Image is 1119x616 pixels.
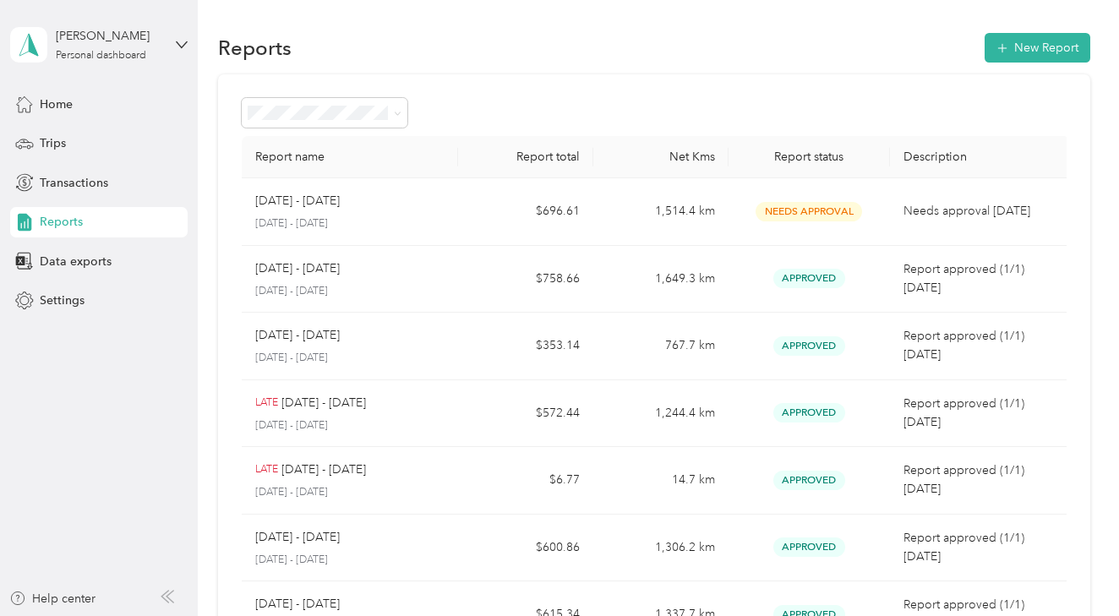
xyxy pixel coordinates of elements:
p: Report approved (1/1) [DATE] [903,327,1056,364]
p: [DATE] - [DATE] [255,595,340,613]
td: $758.66 [458,246,593,313]
div: [PERSON_NAME] [56,27,161,45]
p: [DATE] - [DATE] [255,326,340,345]
iframe: Everlance-gr Chat Button Frame [1024,521,1119,616]
p: LATE [255,462,278,477]
p: [DATE] - [DATE] [255,418,445,433]
td: $696.61 [458,178,593,246]
p: [DATE] - [DATE] [255,284,445,299]
span: Approved [773,537,845,557]
span: Needs Approval [756,202,862,221]
span: Approved [773,471,845,490]
span: Home [40,95,73,113]
button: Help center [9,590,96,608]
h1: Reports [218,39,292,57]
p: [DATE] - [DATE] [281,461,366,479]
span: Approved [773,269,845,288]
td: $6.77 [458,447,593,515]
td: 767.7 km [593,313,729,380]
td: 1,306.2 km [593,515,729,582]
span: Settings [40,292,85,309]
th: Report name [242,136,458,178]
p: [DATE] - [DATE] [255,192,340,210]
p: Report approved (1/1) [DATE] [903,260,1056,297]
p: Report approved (1/1) [DATE] [903,461,1056,499]
td: $600.86 [458,515,593,582]
td: $353.14 [458,313,593,380]
button: New Report [985,33,1090,63]
div: Report status [742,150,877,164]
p: Report approved (1/1) [DATE] [903,529,1056,566]
span: Transactions [40,174,108,192]
p: Needs approval [DATE] [903,202,1056,221]
span: Reports [40,213,83,231]
span: Data exports [40,253,112,270]
th: Description [890,136,1070,178]
th: Report total [458,136,593,178]
td: 14.7 km [593,447,729,515]
div: Personal dashboard [56,51,146,61]
span: Approved [773,403,845,422]
p: [DATE] - [DATE] [281,394,366,412]
p: [DATE] - [DATE] [255,553,445,568]
p: LATE [255,395,278,411]
td: 1,514.4 km [593,178,729,246]
p: [DATE] - [DATE] [255,528,340,547]
p: [DATE] - [DATE] [255,216,445,232]
p: [DATE] - [DATE] [255,351,445,366]
td: 1,244.4 km [593,380,729,448]
p: Report approved (1/1) [DATE] [903,395,1056,432]
p: [DATE] - [DATE] [255,259,340,278]
span: Trips [40,134,66,152]
td: 1,649.3 km [593,246,729,313]
td: $572.44 [458,380,593,448]
p: [DATE] - [DATE] [255,485,445,500]
span: Approved [773,336,845,356]
th: Net Kms [593,136,729,178]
